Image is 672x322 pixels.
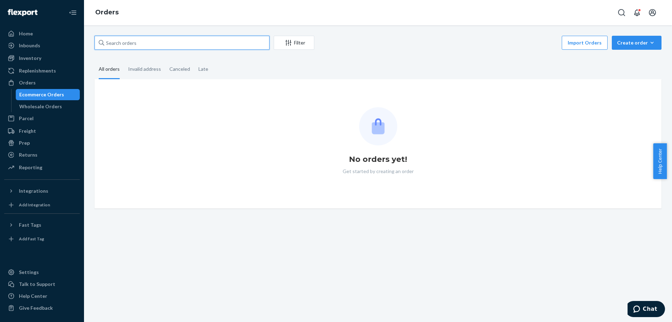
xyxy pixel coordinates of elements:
[4,40,80,51] a: Inbounds
[4,113,80,124] a: Parcel
[19,269,39,276] div: Settings
[99,60,120,79] div: All orders
[349,154,407,165] h1: No orders yet!
[562,36,608,50] button: Import Orders
[19,115,34,122] div: Parcel
[4,290,80,302] a: Help Center
[198,60,208,78] div: Late
[4,125,80,137] a: Freight
[4,65,80,76] a: Replenishments
[4,302,80,314] button: Give Feedback
[19,293,47,300] div: Help Center
[343,168,414,175] p: Get started by creating an order
[16,89,80,100] a: Ecommerce Orders
[4,279,80,290] button: Talk to Support
[128,60,161,78] div: Invalid address
[359,107,397,145] img: Empty list
[4,185,80,197] button: Integrations
[16,101,80,112] a: Wholesale Orders
[4,53,80,64] a: Inventory
[19,128,36,135] div: Freight
[19,79,36,86] div: Orders
[8,9,37,16] img: Flexport logo
[19,42,40,49] div: Inbounds
[19,139,30,146] div: Prep
[19,103,62,110] div: Wholesale Orders
[4,77,80,88] a: Orders
[4,199,80,211] a: Add Integration
[4,149,80,160] a: Returns
[645,6,659,20] button: Open account menu
[19,236,44,242] div: Add Fast Tag
[4,162,80,173] a: Reporting
[4,137,80,149] a: Prep
[4,267,80,278] a: Settings
[615,6,629,20] button: Open Search Box
[653,143,667,179] button: Help Center
[19,30,33,37] div: Home
[612,36,661,50] button: Create order
[4,28,80,39] a: Home
[19,55,41,62] div: Inventory
[19,91,64,98] div: Ecommerce Orders
[19,151,37,158] div: Returns
[4,219,80,231] button: Fast Tags
[630,6,644,20] button: Open notifications
[169,60,190,78] div: Canceled
[617,39,656,46] div: Create order
[19,304,53,311] div: Give Feedback
[4,233,80,245] a: Add Fast Tag
[19,202,50,208] div: Add Integration
[19,221,41,228] div: Fast Tags
[66,6,80,20] button: Close Navigation
[274,36,314,50] button: Filter
[19,187,48,194] div: Integrations
[628,301,665,318] iframe: Opens a widget where you can chat to one of our agents
[90,2,124,23] ol: breadcrumbs
[19,164,42,171] div: Reporting
[95,8,119,16] a: Orders
[94,36,269,50] input: Search orders
[19,67,56,74] div: Replenishments
[19,281,55,288] div: Talk to Support
[274,39,314,46] div: Filter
